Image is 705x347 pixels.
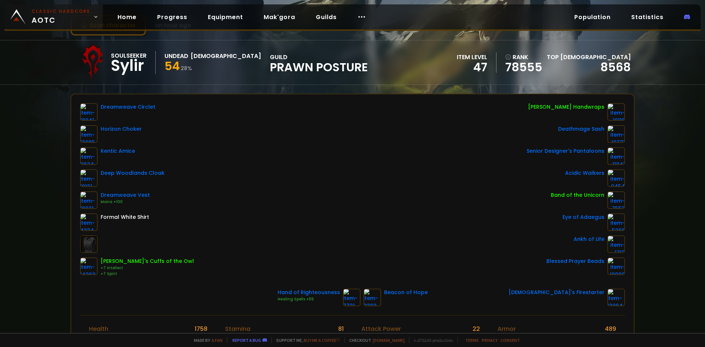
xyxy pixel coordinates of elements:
img: item-1713 [607,235,625,253]
span: Checkout [344,337,405,343]
div: Band of the Unicorn [551,191,604,199]
img: item-19990 [607,257,625,275]
img: item-19116 [607,103,625,121]
img: item-13085 [80,125,98,143]
div: item level [457,53,487,62]
div: Top [547,53,631,62]
div: 1758 [195,324,207,333]
img: item-10771 [607,125,625,143]
a: Mak'gora [258,10,301,25]
span: [DEMOGRAPHIC_DATA] [560,53,631,61]
div: [DEMOGRAPHIC_DATA]'s Firestarter [509,289,604,296]
div: Blessed Prayer Beads [546,257,604,265]
div: Acidic Walkers [565,169,604,177]
div: 81 [338,324,344,333]
div: Dreamweave Vest [101,191,150,199]
img: item-11841 [607,147,625,165]
img: item-7721 [343,289,361,306]
div: [DEMOGRAPHIC_DATA] [191,51,261,61]
a: Progress [151,10,193,25]
a: 78555 [505,62,542,73]
div: Healing Spells +55 [278,296,340,302]
div: +7 Intellect [101,265,194,271]
div: Stamina [225,324,250,333]
img: item-9454 [607,169,625,187]
div: Health [89,324,108,333]
a: Terms [465,337,479,343]
div: Horizon Choker [101,125,142,133]
img: item-7553 [607,191,625,209]
a: Classic HardcoreAOTC [4,4,103,29]
span: 54 [164,58,180,74]
div: Deep Woodlands Cloak [101,169,164,177]
div: guild [270,53,368,73]
div: Mana +100 [101,199,150,205]
div: Beacon of Hope [384,289,428,296]
div: Undead [164,51,188,61]
div: Hand of Righteousness [278,289,340,296]
a: Statistics [625,10,669,25]
span: v. d752d5 - production [409,337,453,343]
span: Made by [189,337,223,343]
a: Home [112,10,142,25]
img: item-19121 [80,169,98,187]
img: item-10041 [80,103,98,121]
a: 8568 [600,59,631,75]
span: AOTC [32,8,90,26]
div: Formal White Shirt [101,213,149,221]
a: Equipment [202,10,249,25]
span: Prawn Posture [270,62,368,73]
div: rank [505,53,542,62]
div: Ankh of Life [574,235,604,243]
div: +7 Spirit [101,271,194,277]
div: 47 [457,62,487,73]
a: Buy me a coffee [304,337,340,343]
div: Dreamweave Circlet [101,103,155,111]
a: Guilds [310,10,343,25]
div: Attack Power [361,324,401,333]
a: [DOMAIN_NAME] [373,337,405,343]
div: 22 [473,324,480,333]
a: Privacy [482,337,498,343]
div: Soulseeker [111,51,147,60]
div: Sylir [111,60,147,71]
img: item-14268 [80,257,98,275]
img: item-9393 [364,289,381,306]
div: Armor [498,324,516,333]
a: Report a bug [232,337,261,343]
img: item-11624 [80,147,98,165]
small: 28 % [181,65,192,72]
small: Classic Hardcore [32,8,90,15]
div: 489 [605,324,616,333]
span: Support me, [271,337,340,343]
a: Consent [500,337,520,343]
div: Kentic Amice [101,147,135,155]
div: Deathmage Sash [558,125,604,133]
div: Senior Designer's Pantaloons [527,147,604,155]
img: item-13064 [607,289,625,306]
a: a fan [211,337,223,343]
div: [PERSON_NAME]'s Cuffs of the Owl [101,257,194,265]
img: item-10021 [80,191,98,209]
a: Population [568,10,617,25]
img: item-4334 [80,213,98,231]
div: [PERSON_NAME] Handwraps [528,103,604,111]
div: Eye of Adaegus [563,213,604,221]
img: item-5266 [607,213,625,231]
